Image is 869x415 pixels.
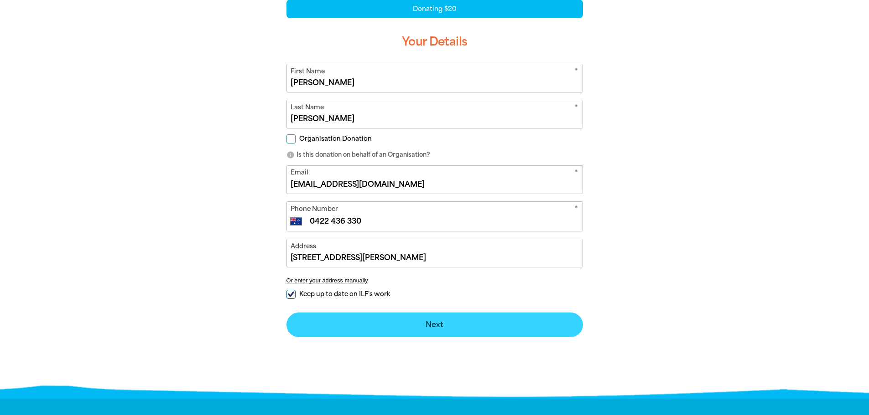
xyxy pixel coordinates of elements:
[299,134,372,143] span: Organisation Donation
[299,290,390,298] span: Keep up to date on ILF's work
[286,27,583,56] h3: Your Details
[286,313,583,337] button: Next
[286,277,583,284] button: Or enter your address manually
[286,290,296,299] input: Keep up to date on ILF's work
[286,134,296,143] input: Organisation Donation
[286,150,583,159] p: Is this donation on behalf of an Organisation?
[286,151,295,159] i: info
[574,204,578,215] i: Required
